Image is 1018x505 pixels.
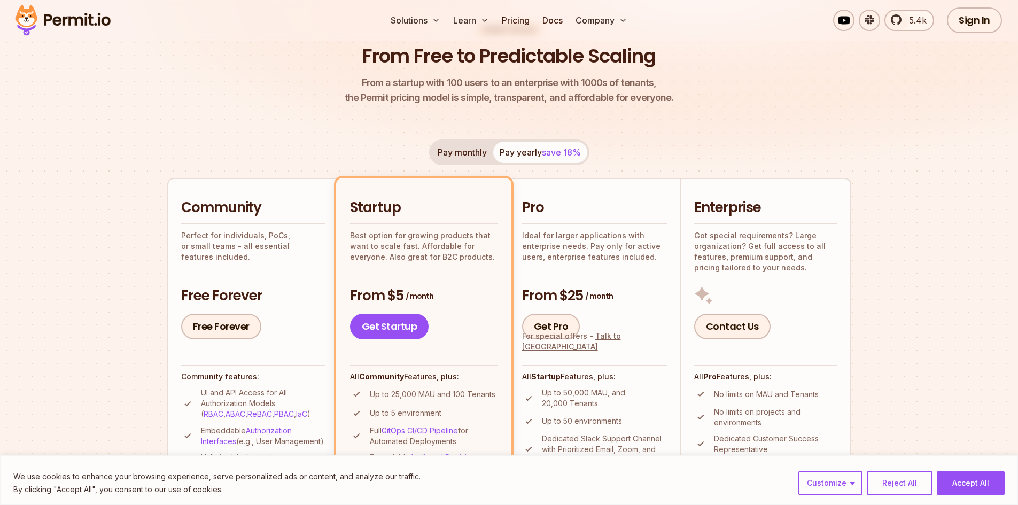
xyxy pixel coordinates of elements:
[350,314,429,339] a: Get Startup
[538,10,567,31] a: Docs
[350,371,498,382] h4: All Features, plus:
[226,409,245,418] a: ABAC
[694,230,837,273] p: Got special requirements? Large organization? Get full access to all features, premium support, a...
[531,372,561,381] strong: Startup
[867,471,932,495] button: Reject All
[542,433,667,465] p: Dedicated Slack Support Channel with Prioritized Email, Zoom, and Slack support
[13,470,421,483] p: We use cookies to enhance your browsing experience, serve personalized ads or content, and analyz...
[522,198,667,217] h2: Pro
[181,371,325,382] h4: Community features:
[498,10,534,31] a: Pricing
[406,291,433,301] span: / month
[703,372,717,381] strong: Pro
[798,471,862,495] button: Customize
[181,314,261,339] a: Free Forever
[947,7,1002,33] a: Sign In
[694,198,837,217] h2: Enterprise
[345,75,674,90] span: From a startup with 100 users to an enterprise with 1000s of tenants,
[585,291,613,301] span: / month
[449,10,493,31] button: Learn
[382,426,458,435] a: GitOps CI/CD Pipeline
[201,452,325,473] p: Unlimited Authorization Microservices ( )
[431,142,493,163] button: Pay monthly
[362,43,656,69] h1: From Free to Predictable Scaling
[522,314,580,339] a: Get Pro
[274,409,294,418] a: PBAC
[181,198,325,217] h2: Community
[201,387,325,419] p: UI and API Access for All Authorization Models ( , , , , )
[201,425,325,447] p: Embeddable (e.g., User Management)
[204,409,223,418] a: RBAC
[359,372,404,381] strong: Community
[247,409,272,418] a: ReBAC
[903,14,927,27] span: 5.4k
[370,425,498,447] p: Full for Automated Deployments
[571,10,632,31] button: Company
[694,314,771,339] a: Contact Us
[370,453,476,472] a: Audit and Decision Logs
[181,286,325,306] h3: Free Forever
[350,198,498,217] h2: Startup
[522,230,667,262] p: Ideal for larger applications with enterprise needs. Pay only for active users, enterprise featur...
[714,407,837,428] p: No limits on projects and environments
[13,483,421,496] p: By clicking "Accept All", you consent to our use of cookies.
[694,371,837,382] h4: All Features, plus:
[345,75,674,105] p: the Permit pricing model is simple, transparent, and affordable for everyone.
[11,2,115,38] img: Permit logo
[350,286,498,306] h3: From $5
[714,433,837,455] p: Dedicated Customer Success Representative
[714,389,819,400] p: No limits on MAU and Tenants
[522,331,667,352] div: For special offers -
[181,230,325,262] p: Perfect for individuals, PoCs, or small teams - all essential features included.
[370,408,441,418] p: Up to 5 environment
[386,10,445,31] button: Solutions
[201,426,292,446] a: Authorization Interfaces
[370,452,498,473] p: Extendable retention
[296,409,307,418] a: IaC
[542,387,667,409] p: Up to 50,000 MAU, and 20,000 Tenants
[350,230,498,262] p: Best option for growing products that want to scale fast. Affordable for everyone. Also great for...
[522,371,667,382] h4: All Features, plus:
[937,471,1005,495] button: Accept All
[522,286,667,306] h3: From $25
[370,389,495,400] p: Up to 25,000 MAU and 100 Tenants
[542,416,622,426] p: Up to 50 environments
[884,10,934,31] a: 5.4k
